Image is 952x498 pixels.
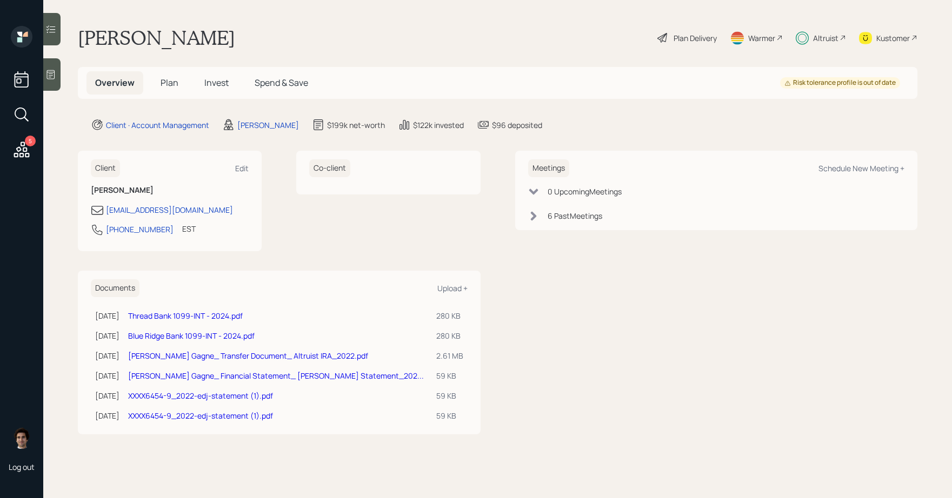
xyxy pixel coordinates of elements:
[95,370,119,381] div: [DATE]
[106,204,233,216] div: [EMAIL_ADDRESS][DOMAIN_NAME]
[818,163,904,173] div: Schedule New Meeting +
[95,410,119,421] div: [DATE]
[106,119,209,131] div: Client · Account Management
[95,390,119,401] div: [DATE]
[182,223,196,234] div: EST
[813,32,838,44] div: Altruist
[204,77,229,89] span: Invest
[748,32,775,44] div: Warmer
[95,330,119,341] div: [DATE]
[237,119,299,131] div: [PERSON_NAME]
[437,283,468,293] div: Upload +
[528,159,569,177] h6: Meetings
[548,186,622,197] div: 0 Upcoming Meeting s
[128,311,243,321] a: Thread Bank 1099-INT - 2024.pdf
[876,32,910,44] div: Kustomer
[9,462,35,472] div: Log out
[95,350,119,361] div: [DATE]
[106,224,174,235] div: [PHONE_NUMBER]
[436,310,463,321] div: 280 KB
[255,77,308,89] span: Spend & Save
[436,330,463,341] div: 280 KB
[128,351,368,361] a: [PERSON_NAME] Gagne_ Transfer Document_ Altruist IRA_2022.pdf
[91,186,249,195] h6: [PERSON_NAME]
[128,410,273,421] a: XXXX6454-9_2022-edj-statement (1).pdf
[784,78,896,88] div: Risk tolerance profile is out of date
[78,26,235,50] h1: [PERSON_NAME]
[436,390,463,401] div: 59 KB
[309,159,350,177] h6: Co-client
[548,210,602,221] div: 6 Past Meeting s
[25,136,36,146] div: 5
[674,32,717,44] div: Plan Delivery
[161,77,178,89] span: Plan
[128,391,273,401] a: XXXX6454-9_2022-edj-statement (1).pdf
[235,163,249,173] div: Edit
[91,279,139,297] h6: Documents
[11,427,32,449] img: harrison-schaefer-headshot-2.png
[95,310,119,321] div: [DATE]
[436,370,463,381] div: 59 KB
[413,119,464,131] div: $122k invested
[128,371,424,381] a: [PERSON_NAME] Gagne_ Financial Statement_ [PERSON_NAME] Statement_202...
[91,159,120,177] h6: Client
[327,119,385,131] div: $199k net-worth
[492,119,542,131] div: $96 deposited
[128,331,255,341] a: Blue Ridge Bank 1099-INT - 2024.pdf
[436,410,463,421] div: 59 KB
[95,77,135,89] span: Overview
[436,350,463,361] div: 2.61 MB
